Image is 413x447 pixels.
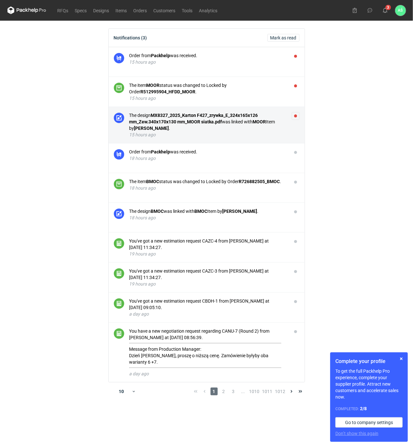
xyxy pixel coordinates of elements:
[141,89,196,94] strong: R512995904_HFDD_MOOR
[230,388,237,395] span: 3
[275,388,286,395] span: 1012
[129,149,287,155] div: Order from was received.
[151,149,170,154] strong: Packhelp
[270,36,297,40] span: Mark as read
[129,178,287,185] div: The item status was changed to Locked by Order .
[223,209,257,214] strong: [PERSON_NAME]
[179,6,196,14] a: Tools
[129,268,287,281] div: You've got a new estimation request CAZC-3 from [PERSON_NAME] at [DATE] 11:34:27.
[129,95,287,101] div: 15 hours ago
[253,119,266,124] strong: MOOR
[147,179,159,184] strong: BMOC
[220,388,227,395] span: 2
[129,238,287,251] div: You've got a new estimation request CAZC-4 from [PERSON_NAME] at [DATE] 11:34:27.
[397,355,405,363] button: Skip for now
[129,112,287,138] button: The designMX8327_2025_Karton F427_zrywka_E_324x165x126 mm_Zew.340x170x130 mm_MOOR siatka.pdfwas l...
[147,83,160,88] strong: MOOR
[129,268,287,287] button: You've got a new estimation request CAZC-3 from [PERSON_NAME] at [DATE] 11:34:27.19 hours ago
[129,112,287,131] div: The design was linked with Item by .
[54,6,72,14] a: RFQs
[134,126,169,131] strong: [PERSON_NAME]
[195,209,208,214] strong: BMOC
[129,113,258,124] strong: MX8327_2025_Karton F427_zrywka_E_324x165x126 mm_Zew.340x170x130 mm_MOOR siatka.pdf
[239,179,280,184] strong: R726882505_BMOC
[129,59,287,65] div: 15 hours ago
[395,5,406,16] button: AŚ
[129,251,287,257] div: 19 hours ago
[395,5,406,16] div: Adrian Świerżewski
[129,82,287,95] div: The item status was changed to Locked by Order .
[129,328,287,377] button: You have a new negotiation request regarding CANU-7 (Round 2) from [PERSON_NAME] at [DATE] 08:56:...
[262,388,273,395] span: 1011
[335,368,403,400] p: To get the full Packhelp Pro experience, complete your supplier profile. Attract new customers an...
[151,209,164,214] strong: BMOC
[129,311,287,317] div: a day ago
[129,298,287,311] div: You've got a new estimation request CBDH-1 from [PERSON_NAME] at [DATE] 09:05:10.
[240,388,247,395] span: ...
[130,6,150,14] a: Orders
[129,155,287,161] div: 18 hours ago
[151,53,170,58] strong: Packhelp
[380,5,390,16] button: 3
[335,405,403,412] div: Completed:
[335,358,403,365] h1: Complete your profile
[129,82,287,101] button: The itemMOORstatus was changed to Locked by OrderR512995904_HFDD_MOOR.15 hours ago
[129,328,287,368] div: You have a new negotiation request regarding CANU-7 (Round 2) from [PERSON_NAME] at [DATE] 08:56:...
[129,131,287,138] div: 15 hours ago
[129,178,287,191] button: The itemBMOCstatus was changed to Locked by OrderR726882505_BMOC.18 hours ago
[129,298,287,317] button: You've got a new estimation request CBDH-1 from [PERSON_NAME] at [DATE] 09:05:10.a day ago
[72,6,90,14] a: Specs
[129,208,287,214] div: The design was linked with Item by .
[90,6,113,14] a: Designs
[129,208,287,221] button: The designBMOCwas linked withBMOCItem by[PERSON_NAME].18 hours ago
[129,52,287,59] div: Order from was received.
[113,6,130,14] a: Items
[150,6,179,14] a: Customers
[7,6,46,14] svg: Packhelp Pro
[129,185,287,191] div: 18 hours ago
[129,52,287,65] button: Order fromPackhelpwas received.15 hours ago
[129,149,287,161] button: Order fromPackhelpwas received.18 hours ago
[196,6,221,14] a: Analytics
[129,238,287,257] button: You've got a new estimation request CAZC-4 from [PERSON_NAME] at [DATE] 11:34:27.19 hours ago
[267,34,299,42] button: Mark as read
[211,388,218,395] span: 1
[129,214,287,221] div: 18 hours ago
[111,387,132,396] div: 10
[360,406,367,411] strong: 2 / 8
[129,370,287,377] div: a day ago
[335,417,403,428] a: Go to company settings
[114,35,147,40] div: Notifications (3)
[249,388,260,395] span: 1010
[335,430,378,437] button: Don’t show this again
[129,281,287,287] div: 19 hours ago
